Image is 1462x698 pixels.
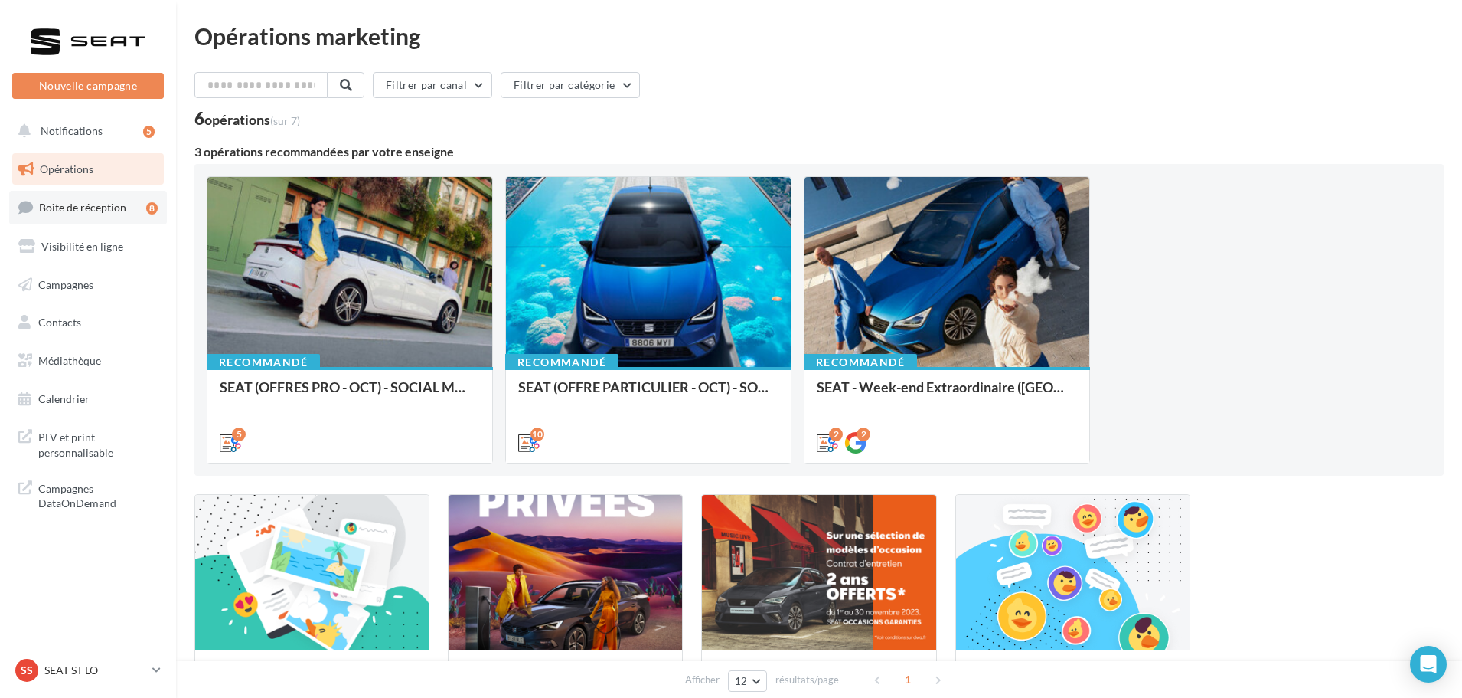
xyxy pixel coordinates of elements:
span: Opérations [40,162,93,175]
div: 5 [143,126,155,138]
span: Contacts [38,316,81,329]
div: SEAT - Week-end Extraordinaire ([GEOGRAPHIC_DATA]) - OCTOBRE [817,379,1077,410]
a: Campagnes [9,269,167,301]
a: Contacts [9,306,167,339]
div: Opérations marketing [194,25,1444,48]
div: 2 [857,428,870,441]
span: Visibilité en ligne [41,240,123,253]
div: 6 [194,110,300,127]
span: Notifications [41,124,103,137]
span: Afficher [685,673,720,687]
div: 10 [530,428,544,441]
a: Visibilité en ligne [9,231,167,263]
span: Boîte de réception [39,201,126,214]
a: Campagnes DataOnDemand [9,472,167,517]
div: SEAT (OFFRE PARTICULIER - OCT) - SOCIAL MEDIA [518,379,778,410]
span: Calendrier [38,392,90,405]
button: Notifications 5 [9,115,161,147]
div: Open Intercom Messenger [1410,646,1447,683]
p: SEAT ST LO [44,663,146,678]
div: 2 [829,428,843,441]
a: SS SEAT ST LO [12,656,164,685]
button: 12 [728,670,767,692]
div: Recommandé [207,354,320,371]
span: Campagnes DataOnDemand [38,478,158,511]
div: SEAT (OFFRES PRO - OCT) - SOCIAL MEDIA [220,379,480,410]
button: Filtrer par canal [373,72,492,98]
div: 3 opérations recommandées par votre enseigne [194,146,1444,158]
span: 1 [896,667,920,692]
div: 5 [232,428,246,441]
a: Médiathèque [9,345,167,377]
div: Recommandé [804,354,917,371]
a: Boîte de réception8 [9,191,167,224]
button: Filtrer par catégorie [501,72,640,98]
span: SS [21,663,33,678]
span: Médiathèque [38,354,101,367]
div: 8 [146,202,158,215]
span: 12 [735,675,748,687]
div: opérations [204,113,300,126]
a: PLV et print personnalisable [9,421,167,466]
span: résultats/page [775,673,839,687]
span: (sur 7) [270,114,300,127]
div: Recommandé [505,354,618,371]
a: Opérations [9,153,167,185]
span: PLV et print personnalisable [38,427,158,460]
a: Calendrier [9,383,167,415]
span: Campagnes [38,277,93,290]
button: Nouvelle campagne [12,73,164,99]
